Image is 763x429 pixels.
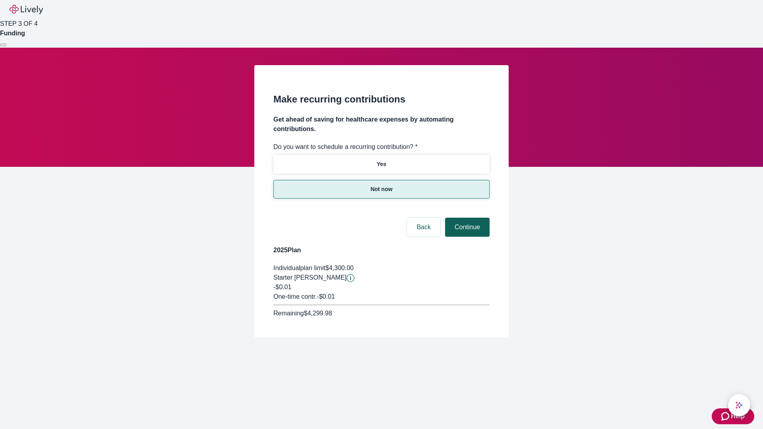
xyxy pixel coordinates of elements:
span: Help [731,412,745,421]
p: Not now [370,185,392,193]
h4: Get ahead of saving for healthcare expenses by automating contributions. [273,115,490,134]
h2: Make recurring contributions [273,92,490,106]
span: One-time contr. [273,293,317,300]
button: Yes [273,155,490,174]
svg: Zendesk support icon [721,412,731,421]
img: Lively [10,5,43,14]
button: Back [407,218,440,237]
span: Starter [PERSON_NAME] [273,274,347,281]
button: chat [728,394,750,416]
button: Not now [273,180,490,199]
span: - $0.01 [317,293,335,300]
button: Continue [445,218,490,237]
button: Lively will contribute $0.01 to establish your account [347,274,354,282]
span: Remaining [273,310,304,317]
span: $4,299.98 [304,310,332,317]
h4: 2025 Plan [273,245,490,255]
span: -$0.01 [273,284,291,290]
label: Do you want to schedule a recurring contribution? * [273,142,418,152]
span: Individual plan limit [273,265,325,271]
button: Zendesk support iconHelp [712,408,754,424]
svg: Starter penny details [347,274,354,282]
svg: Lively AI Assistant [735,401,743,409]
span: $4,300.00 [325,265,354,271]
p: Yes [377,160,386,168]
